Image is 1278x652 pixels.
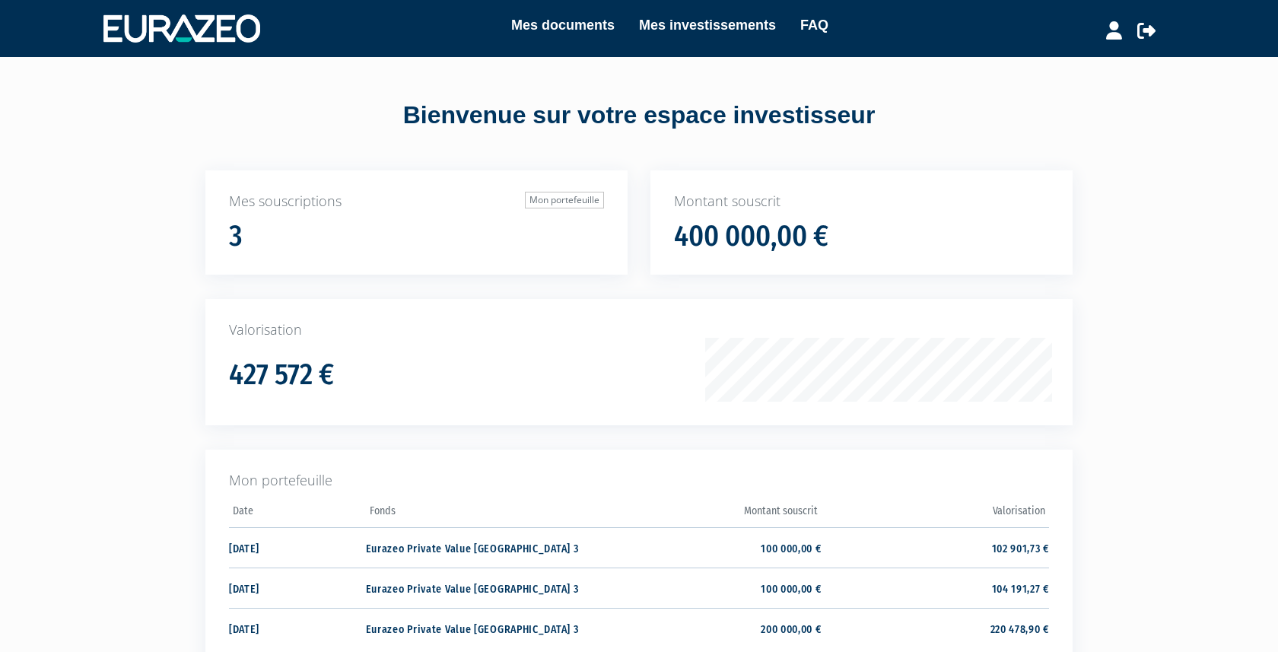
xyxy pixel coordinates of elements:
[639,14,776,36] a: Mes investissements
[593,608,821,648] td: 200 000,00 €
[229,527,366,568] td: [DATE]
[229,221,243,253] h1: 3
[229,192,604,212] p: Mes souscriptions
[822,568,1049,608] td: 104 191,27 €
[229,568,366,608] td: [DATE]
[229,500,366,528] th: Date
[822,608,1049,648] td: 220 478,90 €
[229,359,334,391] h1: 427 572 €
[229,471,1049,491] p: Mon portefeuille
[366,527,593,568] td: Eurazeo Private Value [GEOGRAPHIC_DATA] 3
[800,14,828,36] a: FAQ
[822,527,1049,568] td: 102 901,73 €
[525,192,604,208] a: Mon portefeuille
[593,527,821,568] td: 100 000,00 €
[511,14,615,36] a: Mes documents
[229,320,1049,340] p: Valorisation
[674,192,1049,212] p: Montant souscrit
[593,500,821,528] th: Montant souscrit
[366,500,593,528] th: Fonds
[366,608,593,648] td: Eurazeo Private Value [GEOGRAPHIC_DATA] 3
[822,500,1049,528] th: Valorisation
[229,608,366,648] td: [DATE]
[366,568,593,608] td: Eurazeo Private Value [GEOGRAPHIC_DATA] 3
[171,98,1107,133] div: Bienvenue sur votre espace investisseur
[674,221,828,253] h1: 400 000,00 €
[593,568,821,608] td: 100 000,00 €
[103,14,260,42] img: 1732889491-logotype_eurazeo_blanc_rvb.png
